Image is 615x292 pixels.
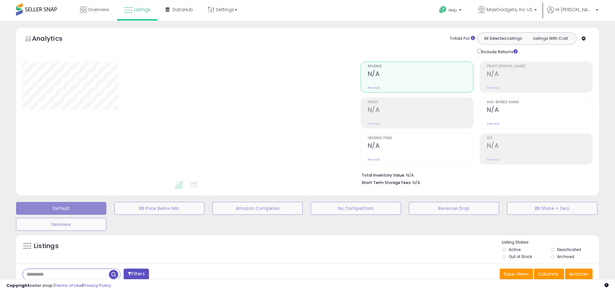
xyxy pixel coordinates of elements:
small: Prev: N/A [487,158,499,162]
button: Default [16,202,106,215]
h2: N/A [487,70,592,79]
a: Hi [PERSON_NAME] [547,6,598,21]
button: No Competitors [311,202,401,215]
div: Include Returns [472,48,525,55]
span: ROI [487,137,592,140]
h2: N/A [368,142,473,151]
button: Amazon Competes [212,202,303,215]
span: MaxiGadgets, Inc US [487,6,532,13]
span: Revenue [368,65,473,68]
button: Listings With Cost [527,34,574,43]
h2: N/A [487,106,592,115]
span: N/A [413,179,420,186]
li: N/A [362,171,588,179]
span: Listings [134,6,151,13]
span: Overview [88,6,109,13]
button: BB Price Below Min [114,202,205,215]
div: seller snap | | [6,283,111,289]
small: Prev: N/A [368,122,380,126]
small: Prev: N/A [368,86,380,90]
h2: N/A [487,142,592,151]
span: Avg. Buybox Share [487,101,592,104]
small: Prev: N/A [487,86,499,90]
span: Profit [PERSON_NAME] [487,65,592,68]
h2: N/A [368,70,473,79]
span: Profit [368,101,473,104]
h5: Analytics [32,34,75,45]
button: All Selected Listings [479,34,527,43]
button: Newview [16,218,106,231]
strong: Copyright [6,282,30,288]
small: Prev: N/A [368,158,380,162]
h2: N/A [368,106,473,115]
span: Ordered Items [368,137,473,140]
small: Prev: N/A [487,122,499,126]
span: Help [448,7,457,13]
b: Short Term Storage Fees: [362,180,412,185]
span: DataHub [173,6,193,13]
span: Hi [PERSON_NAME] [555,6,594,13]
b: Total Inventory Value: [362,172,405,178]
button: BB Share = Zero [507,202,597,215]
button: Revenue Drop [409,202,499,215]
a: Help [434,1,468,21]
div: Totals For [450,36,475,42]
i: Get Help [439,6,447,14]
